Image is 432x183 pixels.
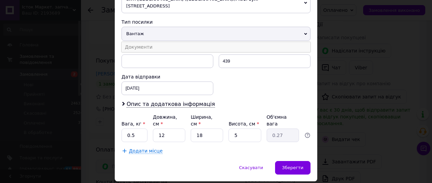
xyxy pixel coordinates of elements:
label: Вага, кг [122,121,145,127]
span: Вантаж [122,27,310,41]
span: Зберегти [282,165,303,170]
span: Скасувати [239,165,263,170]
span: Опис та додаткова інформація [127,101,215,108]
span: Додати місце [129,148,163,154]
label: Довжина, см [153,114,177,127]
div: Дата відправки [122,73,213,80]
div: Об'ємна вага [267,114,299,127]
label: Ширина, см [191,114,212,127]
label: Висота, см [228,121,259,127]
li: Документи [122,42,310,52]
span: Тип посилки [122,19,153,25]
